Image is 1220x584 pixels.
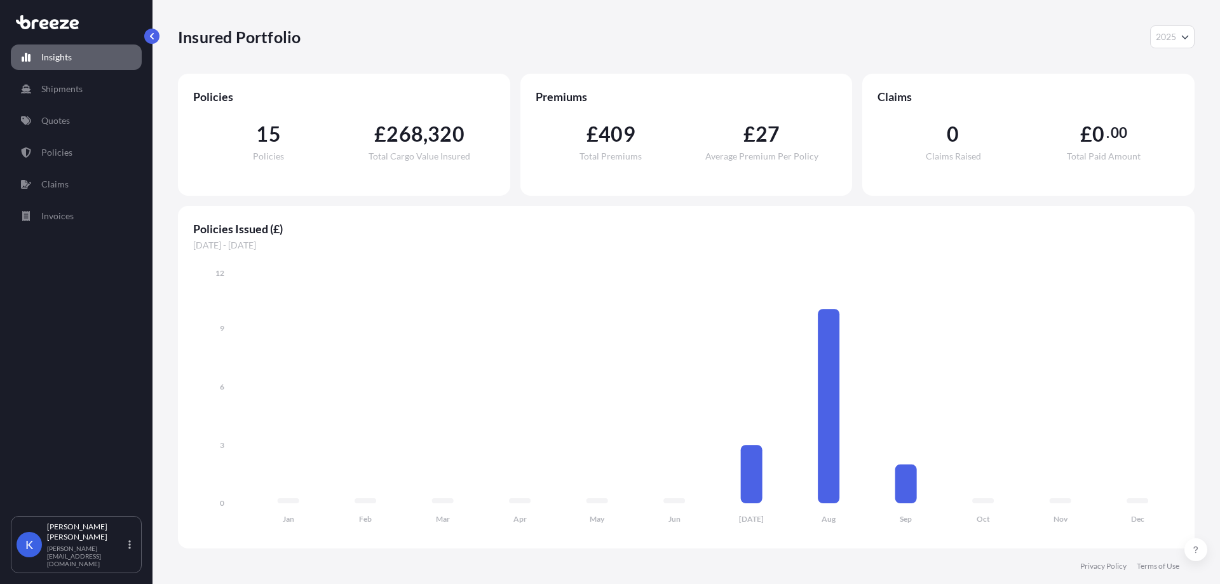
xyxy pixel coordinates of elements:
[369,152,470,161] span: Total Cargo Value Insured
[220,440,224,450] tspan: 3
[11,172,142,197] a: Claims
[1156,31,1176,43] span: 2025
[900,514,912,524] tspan: Sep
[1080,124,1092,144] span: £
[220,498,224,508] tspan: 0
[41,178,69,191] p: Claims
[1092,124,1104,144] span: 0
[11,76,142,102] a: Shipments
[220,382,224,391] tspan: 6
[41,210,74,222] p: Invoices
[11,44,142,70] a: Insights
[1106,128,1109,138] span: .
[1054,514,1068,524] tspan: Nov
[47,522,126,542] p: [PERSON_NAME] [PERSON_NAME]
[256,124,280,144] span: 15
[47,545,126,567] p: [PERSON_NAME][EMAIL_ADDRESS][DOMAIN_NAME]
[1067,152,1141,161] span: Total Paid Amount
[586,124,599,144] span: £
[579,152,642,161] span: Total Premiums
[11,203,142,229] a: Invoices
[283,514,294,524] tspan: Jan
[1150,25,1195,48] button: Year Selector
[178,27,301,47] p: Insured Portfolio
[822,514,836,524] tspan: Aug
[386,124,423,144] span: 268
[193,221,1179,236] span: Policies Issued (£)
[436,514,450,524] tspan: Mar
[1131,514,1144,524] tspan: Dec
[590,514,605,524] tspan: May
[11,140,142,165] a: Policies
[428,124,464,144] span: 320
[193,89,495,104] span: Policies
[25,538,33,551] span: K
[41,114,70,127] p: Quotes
[947,124,959,144] span: 0
[599,124,635,144] span: 409
[878,89,1179,104] span: Claims
[536,89,837,104] span: Premiums
[705,152,818,161] span: Average Premium Per Policy
[253,152,284,161] span: Policies
[41,51,72,64] p: Insights
[668,514,681,524] tspan: Jun
[215,268,224,278] tspan: 12
[739,514,764,524] tspan: [DATE]
[41,83,83,95] p: Shipments
[926,152,981,161] span: Claims Raised
[220,323,224,333] tspan: 9
[1137,561,1179,571] a: Terms of Use
[359,514,372,524] tspan: Feb
[1111,128,1127,138] span: 00
[423,124,428,144] span: ,
[193,239,1179,252] span: [DATE] - [DATE]
[743,124,756,144] span: £
[11,108,142,133] a: Quotes
[756,124,780,144] span: 27
[1080,561,1127,571] a: Privacy Policy
[513,514,527,524] tspan: Apr
[41,146,72,159] p: Policies
[977,514,990,524] tspan: Oct
[374,124,386,144] span: £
